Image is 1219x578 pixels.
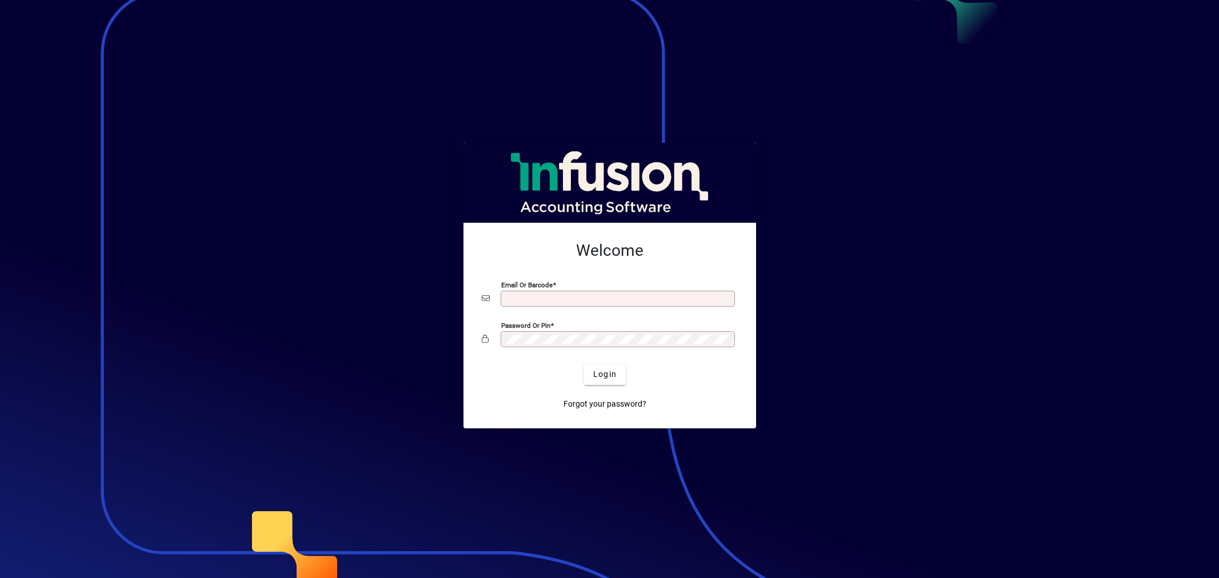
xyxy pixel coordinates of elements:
[584,364,626,385] button: Login
[501,321,550,329] mat-label: Password or Pin
[482,241,738,260] h2: Welcome
[501,280,553,288] mat-label: Email or Barcode
[559,394,651,415] a: Forgot your password?
[563,398,646,410] span: Forgot your password?
[593,368,617,380] span: Login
